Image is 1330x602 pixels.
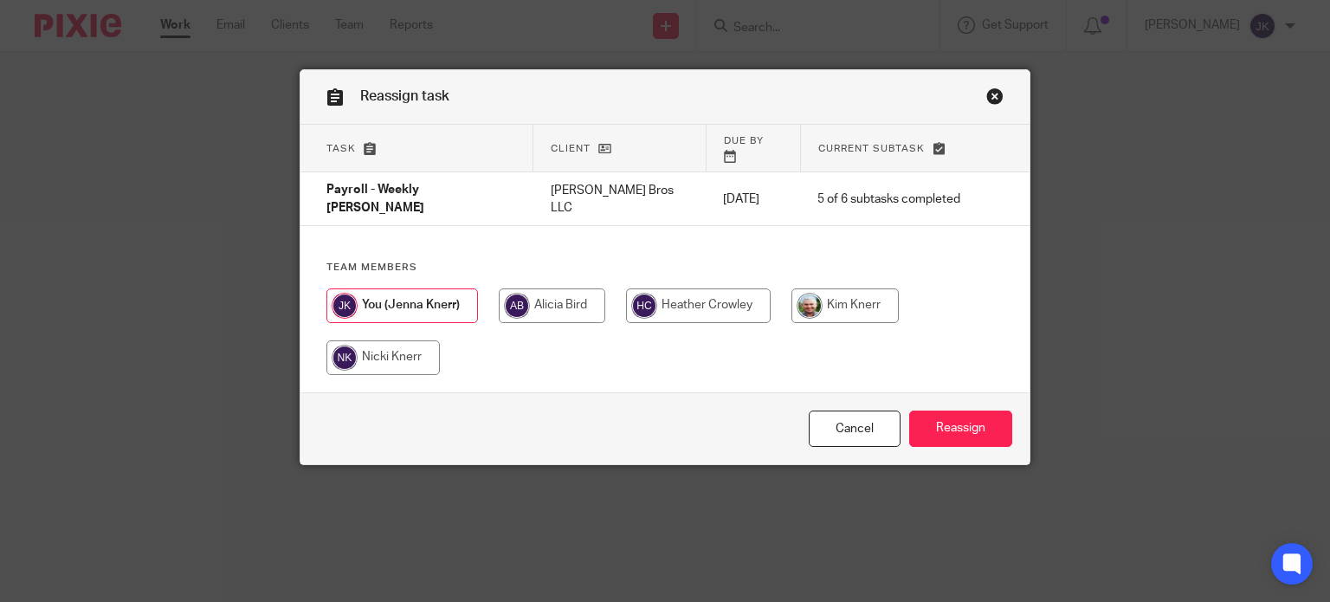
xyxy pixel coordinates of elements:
p: [DATE] [723,191,783,208]
span: Reassign task [360,89,449,103]
h4: Team members [326,261,1004,275]
td: 5 of 6 subtasks completed [800,172,978,226]
a: Close this dialog window [809,411,901,448]
a: Close this dialog window [986,87,1004,111]
p: [PERSON_NAME] Bros LLC [551,182,689,217]
input: Reassign [909,411,1012,448]
span: Current subtask [818,144,925,153]
span: Task [326,144,356,153]
span: Client [551,144,591,153]
span: Due by [724,136,764,146]
span: Payroll - Weekly [PERSON_NAME] [326,184,424,215]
